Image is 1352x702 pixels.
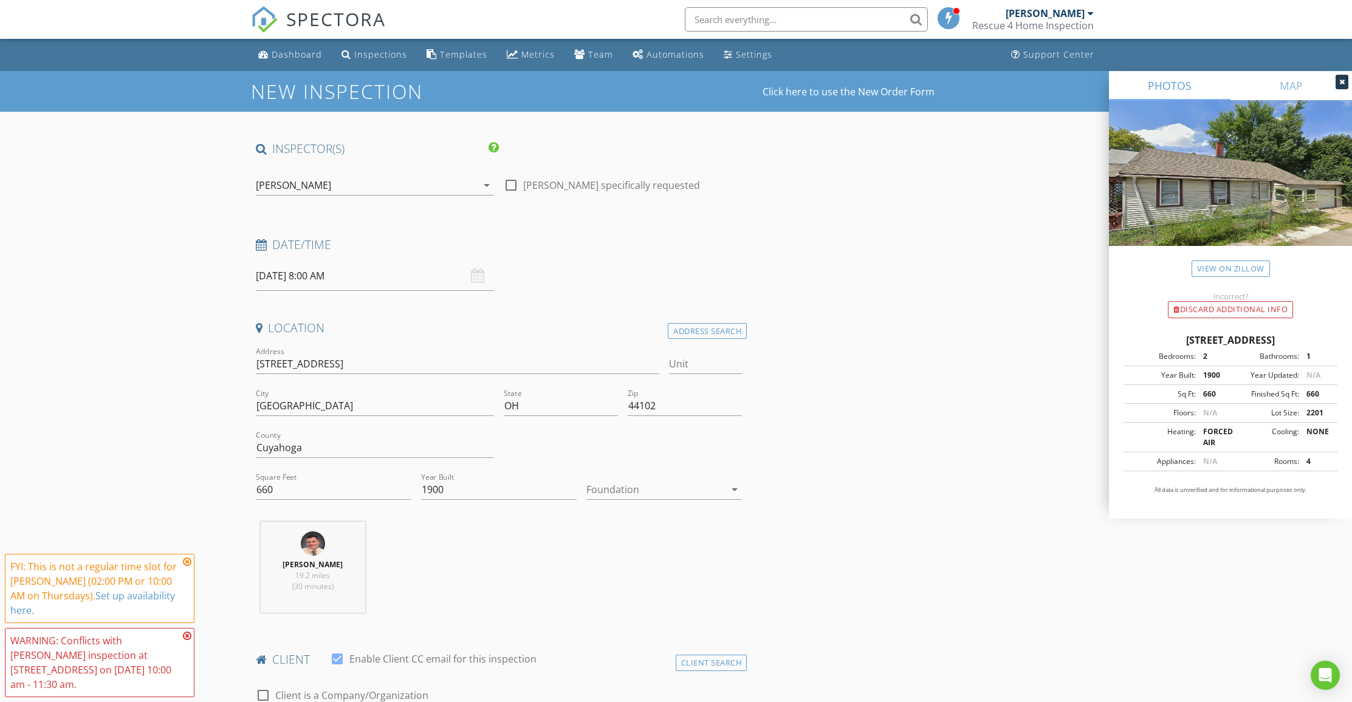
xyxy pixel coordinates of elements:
a: Team [569,44,618,66]
div: [STREET_ADDRESS] [1124,333,1337,347]
span: N/A [1203,456,1217,466]
a: Dashboard [253,44,327,66]
div: Lot Size: [1230,407,1299,418]
a: Settings [719,44,777,66]
div: 4 [1299,456,1334,467]
div: 2201 [1299,407,1334,418]
div: NONE [1299,426,1334,448]
label: Client is a Company/Organization [275,689,428,701]
a: Click here to use the New Order Form [763,87,935,97]
i: arrow_drop_down [727,482,742,497]
div: Templates [440,49,487,60]
h4: client [256,652,743,667]
div: 1900 [1196,370,1230,381]
div: Address Search [668,323,747,339]
div: [PERSON_NAME] [256,180,331,191]
div: Sq Ft: [1127,389,1196,400]
a: MAP [1230,71,1352,100]
span: N/A [1306,370,1320,380]
div: Bedrooms: [1127,351,1196,362]
div: Bathrooms: [1230,351,1299,362]
a: Metrics [502,44,560,66]
label: [PERSON_NAME] specifically requested [523,179,700,191]
span: 19.2 miles [295,570,330,581]
div: Client Search [676,655,747,671]
div: Discard Additional info [1168,301,1293,318]
span: (30 minutes) [292,581,334,591]
div: Open Intercom Messenger [1311,661,1340,690]
a: Support Center [1006,44,1099,66]
div: Incorrect? [1109,291,1352,301]
a: SPECTORA [251,16,386,42]
div: Appliances: [1127,456,1196,467]
label: Enable Client CC email for this inspection [349,653,537,665]
div: Dashboard [272,49,322,60]
h4: Date/Time [256,237,743,253]
div: Metrics [521,49,555,60]
div: Finished Sq Ft: [1230,389,1299,400]
div: [PERSON_NAME] [1006,7,1085,19]
div: Team [588,49,613,60]
div: Rooms: [1230,456,1299,467]
div: 1 [1299,351,1334,362]
div: FORCED AIR [1196,426,1230,448]
div: Cooling: [1230,426,1299,448]
a: PHOTOS [1109,71,1230,100]
a: View on Zillow [1192,261,1270,277]
span: SPECTORA [286,6,386,32]
div: Floors: [1127,407,1196,418]
input: Search everything... [685,7,928,32]
div: FYI: This is not a regular time slot for [PERSON_NAME] (02:00 PM or 10:00 AM on Thursdays). [10,559,179,618]
a: Inspections [337,44,412,66]
div: Year Built: [1127,370,1196,381]
div: 660 [1299,389,1334,400]
div: Automations [647,49,704,60]
h4: INSPECTOR(S) [256,141,499,157]
h1: New Inspection [251,81,520,102]
i: arrow_drop_down [479,178,494,193]
div: WARNING: Conflicts with [PERSON_NAME] inspection at [STREET_ADDRESS] on [DATE] 10:00 am - 11:30 am. [10,633,179,692]
a: Automations (Basic) [628,44,709,66]
img: 84dc900377ba49ecb0799938f5264b76.jpeg [301,531,325,556]
div: 660 [1196,389,1230,400]
span: N/A [1203,407,1217,418]
p: All data is unverified and for informational purposes only. [1124,486,1337,494]
div: Year Updated: [1230,370,1299,381]
div: Settings [736,49,772,60]
input: Select date [256,261,494,291]
div: Heating: [1127,426,1196,448]
img: The Best Home Inspection Software - Spectora [251,6,278,33]
a: Templates [422,44,492,66]
div: Rescue 4 Home Inspection [972,19,1094,32]
div: Inspections [354,49,407,60]
div: 2 [1196,351,1230,362]
strong: [PERSON_NAME] [283,559,343,570]
img: streetview [1109,100,1352,275]
div: Support Center [1023,49,1094,60]
h4: Location [256,320,743,336]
